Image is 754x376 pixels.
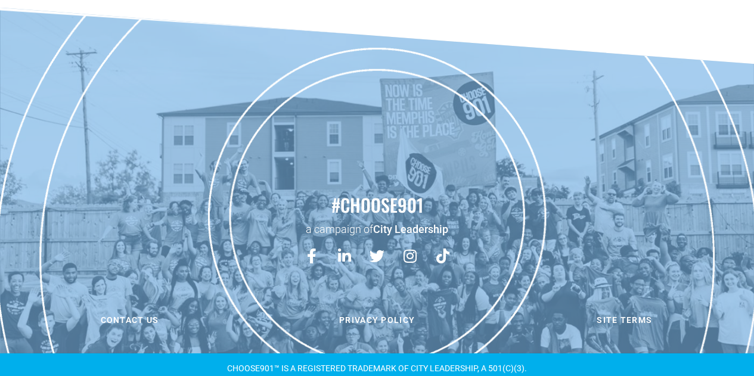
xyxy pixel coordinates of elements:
a: Site Terms [504,307,745,333]
span: Contact us [100,316,159,324]
a: City Leadership [373,223,448,235]
span: Privacy Policy [339,316,415,324]
h2: #choose901 [6,192,748,217]
p: a campaign of [6,222,748,237]
a: Contact us [9,307,250,333]
div: CHOOSE901™ is a registered TRADEMARK OF CITY LEADERSHIP, A 501(C)(3). [26,364,729,372]
span: Site Terms [597,316,652,324]
a: Privacy Policy [256,307,498,333]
